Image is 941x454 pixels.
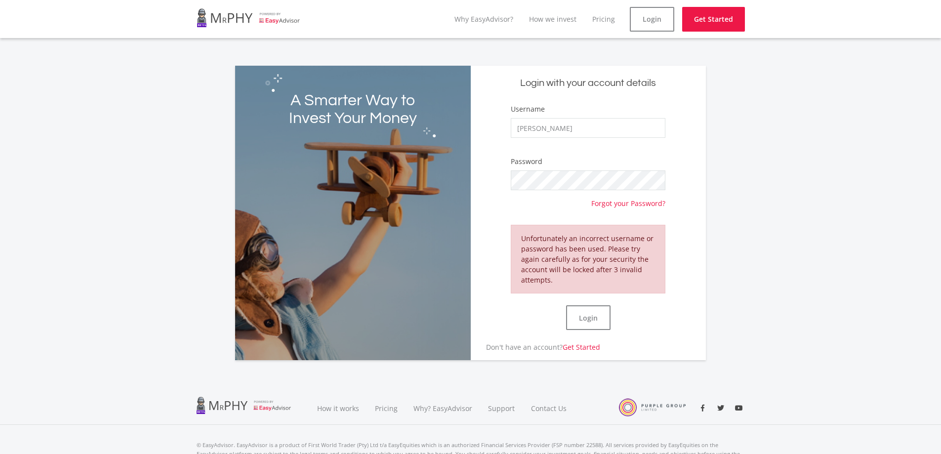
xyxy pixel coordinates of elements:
[563,342,600,352] a: Get Started
[511,225,665,293] div: Unfortunately an incorrect username or password has been used. Please try again carefully as for ...
[283,92,424,127] h2: A Smarter Way to Invest Your Money
[511,104,545,114] label: Username
[367,392,406,425] a: Pricing
[454,14,513,24] a: Why EasyAdvisor?
[406,392,480,425] a: Why? EasyAdvisor
[523,392,575,425] a: Contact Us
[592,14,615,24] a: Pricing
[309,392,367,425] a: How it works
[630,7,674,32] a: Login
[480,392,523,425] a: Support
[478,77,698,90] h5: Login with your account details
[511,157,542,166] label: Password
[682,7,745,32] a: Get Started
[471,342,601,352] p: Don't have an account?
[566,305,611,330] button: Login
[591,190,665,208] a: Forgot your Password?
[529,14,576,24] a: How we invest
